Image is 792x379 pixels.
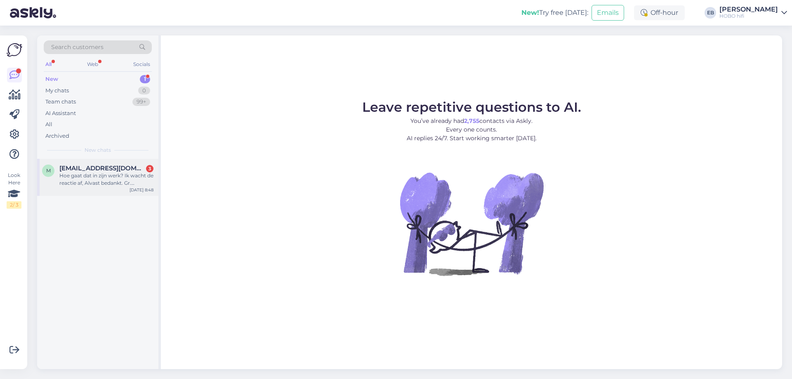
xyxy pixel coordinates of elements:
[45,98,76,106] div: Team chats
[7,42,22,58] img: Askly Logo
[719,13,778,19] div: HOBO hifi
[719,6,787,19] a: [PERSON_NAME]HOBO hifi
[132,98,150,106] div: 99+
[719,6,778,13] div: [PERSON_NAME]
[59,165,145,172] span: m_de_jong7@hotmail.com
[705,7,716,19] div: EB
[521,8,588,18] div: Try free [DATE]:
[362,117,581,143] p: You’ve already had contacts via Askly. Every one counts. AI replies 24/7. Start working smarter [...
[44,59,53,70] div: All
[634,5,685,20] div: Off-hour
[397,149,546,298] img: No Chat active
[45,120,52,129] div: All
[592,5,624,21] button: Emails
[85,59,100,70] div: Web
[45,132,69,140] div: Archived
[132,59,152,70] div: Socials
[7,172,21,209] div: Look Here
[521,9,539,16] b: New!
[146,165,153,172] div: 3
[130,187,153,193] div: [DATE] 8:48
[85,146,111,154] span: New chats
[464,117,479,125] b: 2,755
[362,99,581,115] span: Leave repetitive questions to AI.
[46,167,51,174] span: m
[45,87,69,95] div: My chats
[138,87,150,95] div: 0
[51,43,104,52] span: Search customers
[45,109,76,118] div: AI Assistant
[140,75,150,83] div: 1
[7,201,21,209] div: 2 / 3
[59,172,153,187] div: Hoe gaat dat in zijn werk? Ik wacht de reactie af, Alvast bedankt. Gr.[PERSON_NAME]
[45,75,58,83] div: New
